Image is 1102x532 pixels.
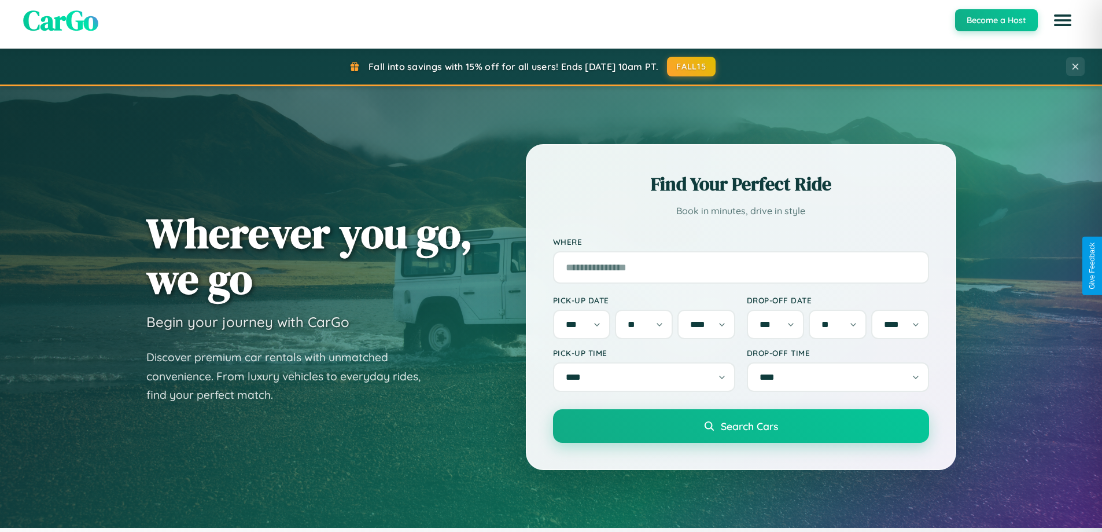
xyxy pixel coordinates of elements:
button: Search Cars [553,409,929,443]
div: Give Feedback [1088,243,1096,289]
p: Book in minutes, drive in style [553,203,929,219]
p: Discover premium car rentals with unmatched convenience. From luxury vehicles to everyday rides, ... [146,348,436,405]
label: Where [553,237,929,247]
button: FALL15 [667,57,716,76]
label: Pick-up Time [553,348,735,358]
h1: Wherever you go, we go [146,210,473,302]
h3: Begin your journey with CarGo [146,313,349,331]
label: Drop-off Time [747,348,929,358]
span: Fall into savings with 15% off for all users! Ends [DATE] 10am PT. [368,61,658,72]
span: CarGo [23,1,98,39]
span: Search Cars [721,420,778,432]
button: Open menu [1046,4,1079,36]
button: Become a Host [955,9,1038,31]
label: Drop-off Date [747,295,929,305]
label: Pick-up Date [553,295,735,305]
h2: Find Your Perfect Ride [553,171,929,197]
